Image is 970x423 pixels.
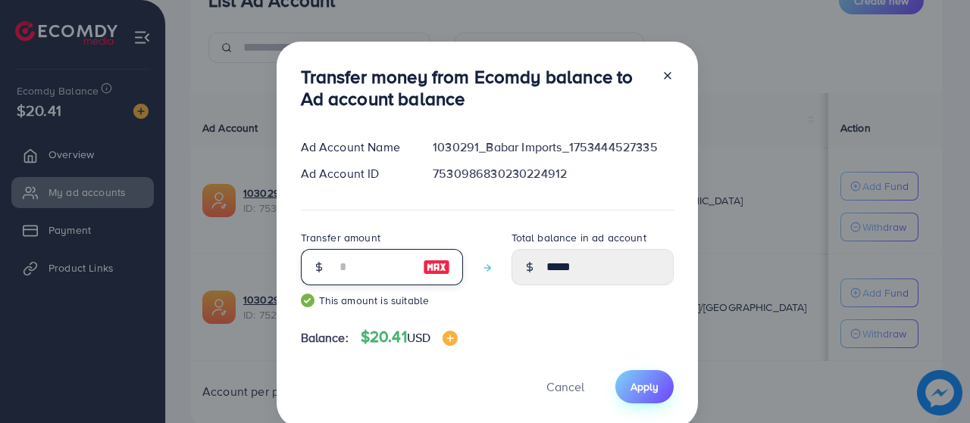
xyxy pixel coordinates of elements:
[289,138,421,156] div: Ad Account Name
[301,66,649,110] h3: Transfer money from Ecomdy balance to Ad account balance
[527,370,603,403] button: Cancel
[301,329,349,347] span: Balance:
[546,378,584,395] span: Cancel
[630,379,659,394] span: Apply
[301,294,314,307] img: guide
[301,230,380,245] label: Transfer amount
[301,293,463,308] small: This amount is suitable
[423,258,450,276] img: image
[443,331,458,346] img: image
[512,230,646,245] label: Total balance in ad account
[289,165,421,182] div: Ad Account ID
[421,165,685,182] div: 7530986830230224912
[421,138,685,156] div: 1030291_Babar Imports_1753444527335
[407,329,430,346] span: USD
[361,328,458,347] h4: $20.41
[615,370,674,403] button: Apply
